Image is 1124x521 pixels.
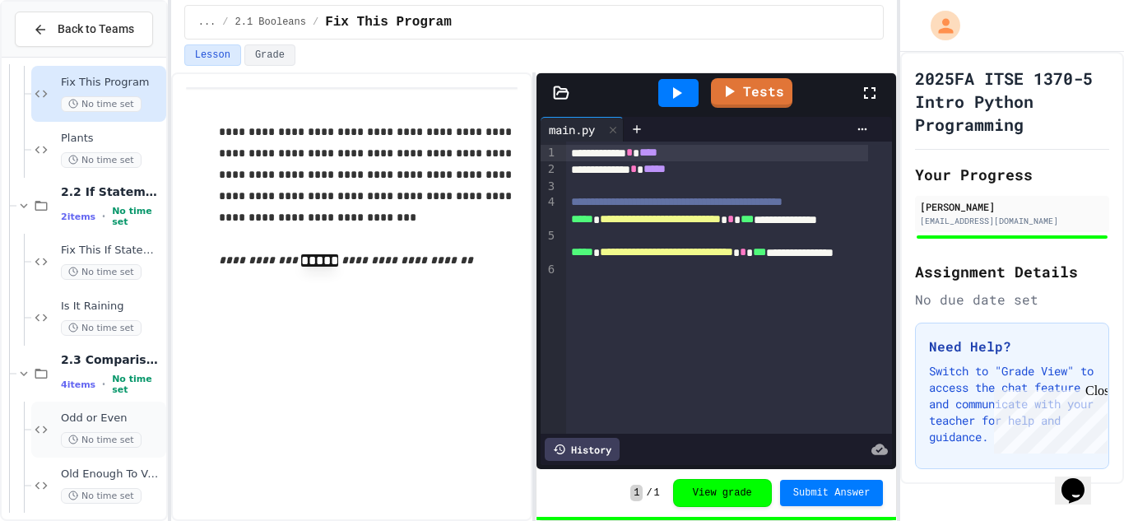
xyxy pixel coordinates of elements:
[61,412,163,426] span: Odd or Even
[61,244,163,258] span: Fix This If Statement
[61,212,95,222] span: 2 items
[541,121,603,138] div: main.py
[244,44,295,66] button: Grade
[541,145,557,161] div: 1
[235,16,306,29] span: 2.1 Booleans
[61,468,163,481] span: Old Enough To Vote
[222,16,228,29] span: /
[654,486,660,500] span: 1
[541,194,557,228] div: 4
[112,374,163,395] span: No time set
[7,7,114,105] div: Chat with us now!Close
[325,12,452,32] span: Fix This Program
[1055,455,1108,505] iframe: chat widget
[929,337,1095,356] h3: Need Help?
[61,264,142,280] span: No time set
[61,320,142,336] span: No time set
[541,117,624,142] div: main.py
[541,161,557,178] div: 2
[61,379,95,390] span: 4 items
[61,152,142,168] span: No time set
[913,7,964,44] div: My Account
[313,16,318,29] span: /
[915,260,1109,283] h2: Assignment Details
[61,432,142,448] span: No time set
[61,300,163,314] span: Is It Raining
[630,485,643,501] span: 1
[915,67,1109,136] h1: 2025FA ITSE 1370-5 Intro Python Programming
[920,199,1104,214] div: [PERSON_NAME]
[198,16,216,29] span: ...
[541,262,557,295] div: 6
[61,488,142,504] span: No time set
[541,179,557,195] div: 3
[61,184,163,199] span: 2.2 If Statements
[184,44,241,66] button: Lesson
[673,479,772,507] button: View grade
[646,486,652,500] span: /
[541,228,557,262] div: 5
[793,486,871,500] span: Submit Answer
[780,480,884,506] button: Submit Answer
[915,290,1109,309] div: No due date set
[112,206,163,227] span: No time set
[15,12,153,47] button: Back to Teams
[61,352,163,367] span: 2.3 Comparison Operators
[929,363,1095,445] p: Switch to "Grade View" to access the chat feature and communicate with your teacher for help and ...
[61,96,142,112] span: No time set
[102,210,105,223] span: •
[61,132,163,146] span: Plants
[711,78,792,108] a: Tests
[915,163,1109,186] h2: Your Progress
[102,378,105,391] span: •
[545,438,620,461] div: History
[920,215,1104,227] div: [EMAIL_ADDRESS][DOMAIN_NAME]
[61,76,163,90] span: Fix This Program
[987,384,1108,454] iframe: chat widget
[58,21,134,38] span: Back to Teams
